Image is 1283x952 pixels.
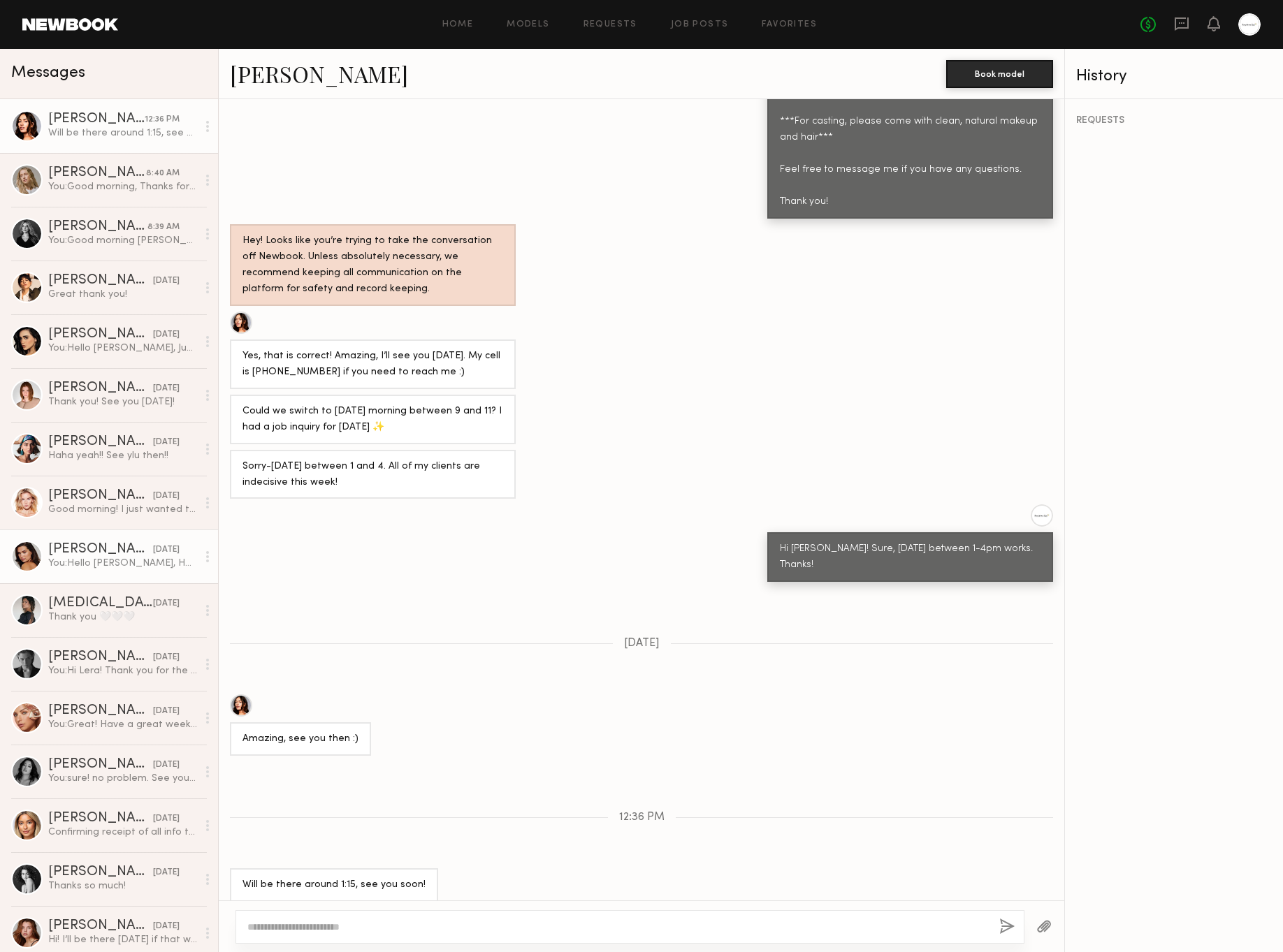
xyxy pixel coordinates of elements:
[48,826,197,839] div: Confirming receipt of all info thank you and look forward to meeting you next week!
[48,664,197,678] div: You: Hi Lera! Thank you for the response. Unfortunately, we’re only working [DATE] through [DATE]...
[48,220,147,234] div: [PERSON_NAME]
[48,435,153,449] div: [PERSON_NAME]
[242,349,503,381] div: Yes, that is correct! Amazing, I’ll see you [DATE]. My cell is [PHONE_NUMBER] if you need to reac...
[242,404,503,436] div: Could we switch to [DATE] morning between 9 and 11? I had a job inquiry for [DATE] ✨
[946,67,1053,79] a: Book model
[583,20,637,29] a: Requests
[153,759,180,772] div: [DATE]
[48,704,153,718] div: [PERSON_NAME]
[48,933,197,946] div: Hi! I’ll be there [DATE] if that works still. Thank you!
[48,166,146,180] div: [PERSON_NAME]
[48,180,197,193] div: You: Good morning, Thanks for letting me know. Ok confirming [DATE] between 4-4:30pm. See you [DA...
[153,866,180,879] div: [DATE]
[619,812,665,823] span: 12:36 PM
[780,541,1041,573] div: Hi [PERSON_NAME]! Sure, [DATE] between 1-4pm works. Thanks!
[146,167,180,180] div: 8:40 AM
[671,20,729,29] a: Job Posts
[48,274,153,288] div: [PERSON_NAME]
[48,812,153,826] div: [PERSON_NAME]
[48,489,153,503] div: [PERSON_NAME]
[946,60,1053,88] button: Book model
[1076,116,1272,126] div: REQUESTS
[48,234,197,247] div: You: Good morning [PERSON_NAME], Thanks for letting me know! We have some some spots [DATE] ([DAT...
[147,221,180,234] div: 8:39 AM
[48,381,153,395] div: [PERSON_NAME]
[48,758,153,772] div: [PERSON_NAME]
[48,342,197,355] div: You: Hello [PERSON_NAME], Just checking in to see if you’re on your way to the casting or if you ...
[230,59,408,89] a: [PERSON_NAME]
[153,490,180,503] div: [DATE]
[48,126,197,140] div: Will be there around 1:15, see you soon!
[153,543,180,557] div: [DATE]
[242,233,503,298] div: Hey! Looks like you’re trying to take the conversation off Newbook. Unless absolutely necessary, ...
[48,395,197,409] div: Thank you! See you [DATE]!
[11,65,85,81] span: Messages
[153,812,180,826] div: [DATE]
[48,449,197,462] div: Haha yeah!! See ylu then!!
[507,20,549,29] a: Models
[48,596,153,610] div: [MEDICAL_DATA][PERSON_NAME]
[48,557,197,570] div: You: Hello [PERSON_NAME], Hope everything is ok with you! Do you want to reschedule your casting?
[242,731,358,747] div: Amazing, see you then :)
[624,638,660,650] span: [DATE]
[48,772,197,785] div: You: sure! no problem. See you later :)
[48,112,145,126] div: [PERSON_NAME]
[153,920,180,933] div: [DATE]
[153,705,180,718] div: [DATE]
[48,328,153,342] div: [PERSON_NAME]
[153,274,180,288] div: [DATE]
[48,865,153,879] div: [PERSON_NAME]
[48,503,197,516] div: Good morning! I just wanted to give you a heads up that I got stuck on the freeway for about 25 m...
[48,718,197,731] div: You: Great! Have a great weekend and see you next week :)
[153,651,180,664] div: [DATE]
[153,328,180,342] div: [DATE]
[48,288,197,301] div: Great thank you!
[145,113,180,126] div: 12:36 PM
[153,597,180,610] div: [DATE]
[153,436,180,449] div: [DATE]
[242,877,426,893] div: Will be there around 1:15, see you soon!
[1076,68,1272,85] div: History
[48,610,197,624] div: Thank you 🤍🤍🤍
[762,20,817,29] a: Favorites
[153,382,180,395] div: [DATE]
[48,919,153,933] div: [PERSON_NAME]
[48,543,153,557] div: [PERSON_NAME]
[48,650,153,664] div: [PERSON_NAME]
[442,20,474,29] a: Home
[48,879,197,893] div: Thanks so much!
[242,459,503,491] div: Sorry-[DATE] between 1 and 4. All of my clients are indecisive this week!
